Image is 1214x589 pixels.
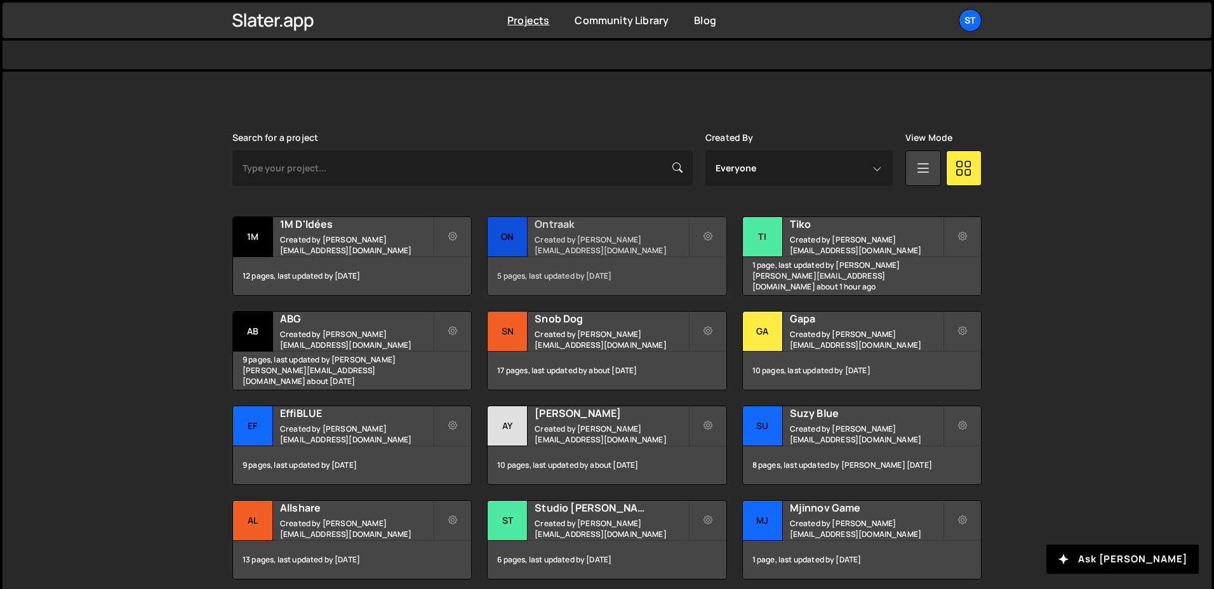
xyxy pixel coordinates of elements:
[488,257,726,295] div: 5 pages, last updated by [DATE]
[280,234,433,256] small: Created by [PERSON_NAME][EMAIL_ADDRESS][DOMAIN_NAME]
[280,406,433,420] h2: EffiBLUE
[233,501,273,541] div: Al
[959,9,982,32] a: St
[233,217,273,257] div: 1M
[742,406,982,485] a: Su Suzy Blue Created by [PERSON_NAME][EMAIL_ADDRESS][DOMAIN_NAME] 8 pages, last updated by [PERSO...
[232,216,472,296] a: 1M 1M D'Idées Created by [PERSON_NAME][EMAIL_ADDRESS][DOMAIN_NAME] 12 pages, last updated by [DATE]
[232,150,693,186] input: Type your project...
[487,500,726,579] a: St Studio [PERSON_NAME] Created by [PERSON_NAME][EMAIL_ADDRESS][DOMAIN_NAME] 6 pages, last update...
[1046,545,1199,574] button: Ask [PERSON_NAME]
[232,133,318,143] label: Search for a project
[487,311,726,390] a: Sn Snob Dog Created by [PERSON_NAME][EMAIL_ADDRESS][DOMAIN_NAME] 17 pages, last updated by about ...
[535,423,688,445] small: Created by [PERSON_NAME][EMAIL_ADDRESS][DOMAIN_NAME]
[743,352,981,390] div: 10 pages, last updated by [DATE]
[535,501,688,515] h2: Studio [PERSON_NAME]
[488,446,726,484] div: 10 pages, last updated by about [DATE]
[743,217,783,257] div: Ti
[488,352,726,390] div: 17 pages, last updated by about [DATE]
[790,312,943,326] h2: Gapa
[535,406,688,420] h2: [PERSON_NAME]
[280,217,433,231] h2: 1M D'Idées
[487,216,726,296] a: On Ontraak Created by [PERSON_NAME][EMAIL_ADDRESS][DOMAIN_NAME] 5 pages, last updated by [DATE]
[488,541,726,579] div: 6 pages, last updated by [DATE]
[280,312,433,326] h2: ABG
[487,406,726,485] a: Ay [PERSON_NAME] Created by [PERSON_NAME][EMAIL_ADDRESS][DOMAIN_NAME] 10 pages, last updated by a...
[233,406,273,446] div: Ef
[488,217,528,257] div: On
[488,501,528,541] div: St
[743,501,783,541] div: Mj
[743,406,783,446] div: Su
[742,311,982,390] a: Ga Gapa Created by [PERSON_NAME][EMAIL_ADDRESS][DOMAIN_NAME] 10 pages, last updated by [DATE]
[790,406,943,420] h2: Suzy Blue
[535,312,688,326] h2: Snob Dog
[575,13,669,27] a: Community Library
[488,406,528,446] div: Ay
[232,311,472,390] a: AB ABG Created by [PERSON_NAME][EMAIL_ADDRESS][DOMAIN_NAME] 9 pages, last updated by [PERSON_NAME...
[280,501,433,515] h2: Allshare
[705,133,754,143] label: Created By
[535,217,688,231] h2: Ontraak
[790,329,943,350] small: Created by [PERSON_NAME][EMAIL_ADDRESS][DOMAIN_NAME]
[280,518,433,539] small: Created by [PERSON_NAME][EMAIL_ADDRESS][DOMAIN_NAME]
[233,541,471,579] div: 13 pages, last updated by [DATE]
[535,518,688,539] small: Created by [PERSON_NAME][EMAIL_ADDRESS][DOMAIN_NAME]
[233,257,471,295] div: 12 pages, last updated by [DATE]
[743,446,981,484] div: 8 pages, last updated by [PERSON_NAME] [DATE]
[233,312,273,352] div: AB
[743,312,783,352] div: Ga
[742,216,982,296] a: Ti Tiko Created by [PERSON_NAME][EMAIL_ADDRESS][DOMAIN_NAME] 1 page, last updated by [PERSON_NAME...
[790,518,943,539] small: Created by [PERSON_NAME][EMAIL_ADDRESS][DOMAIN_NAME]
[742,500,982,579] a: Mj Mjinnov Game Created by [PERSON_NAME][EMAIL_ADDRESS][DOMAIN_NAME] 1 page, last updated by [DATE]
[790,217,943,231] h2: Tiko
[905,133,952,143] label: View Mode
[280,423,433,445] small: Created by [PERSON_NAME][EMAIL_ADDRESS][DOMAIN_NAME]
[790,423,943,445] small: Created by [PERSON_NAME][EMAIL_ADDRESS][DOMAIN_NAME]
[790,234,943,256] small: Created by [PERSON_NAME][EMAIL_ADDRESS][DOMAIN_NAME]
[535,329,688,350] small: Created by [PERSON_NAME][EMAIL_ADDRESS][DOMAIN_NAME]
[232,406,472,485] a: Ef EffiBLUE Created by [PERSON_NAME][EMAIL_ADDRESS][DOMAIN_NAME] 9 pages, last updated by [DATE]
[280,329,433,350] small: Created by [PERSON_NAME][EMAIL_ADDRESS][DOMAIN_NAME]
[694,13,716,27] a: Blog
[507,13,549,27] a: Projects
[232,500,472,579] a: Al Allshare Created by [PERSON_NAME][EMAIL_ADDRESS][DOMAIN_NAME] 13 pages, last updated by [DATE]
[535,234,688,256] small: Created by [PERSON_NAME][EMAIL_ADDRESS][DOMAIN_NAME]
[488,312,528,352] div: Sn
[743,257,981,295] div: 1 page, last updated by [PERSON_NAME] [PERSON_NAME][EMAIL_ADDRESS][DOMAIN_NAME] about 1 hour ago
[743,541,981,579] div: 1 page, last updated by [DATE]
[233,446,471,484] div: 9 pages, last updated by [DATE]
[790,501,943,515] h2: Mjinnov Game
[233,352,471,390] div: 9 pages, last updated by [PERSON_NAME] [PERSON_NAME][EMAIL_ADDRESS][DOMAIN_NAME] about [DATE]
